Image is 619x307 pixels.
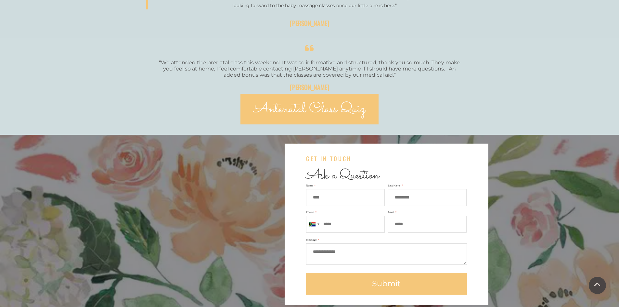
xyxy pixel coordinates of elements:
[306,273,467,295] a: Submit
[306,238,467,241] span: Message
[306,211,385,213] span: Phone
[306,154,350,163] span: G E T I N T O U C H
[306,184,385,187] span: Name
[388,189,467,206] input: Last Name
[253,98,366,120] span: Antenatal Class Quiz
[306,216,385,233] input: Phone
[240,94,379,124] a: Antenatal Class Quiz
[388,184,467,187] span: Last Name
[290,18,329,28] span: [PERSON_NAME]
[306,166,379,185] span: Ask a Question
[388,216,467,233] input: Email
[306,243,467,265] textarea: Message
[388,211,467,213] span: Email
[306,216,321,232] button: Selected country
[159,59,460,78] span: “We attended the prenatal class this weekend. It was so informative and structured, thank you so ...
[306,189,385,206] input: Name
[290,82,329,92] span: [PERSON_NAME]
[589,277,606,294] a: Scroll To Top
